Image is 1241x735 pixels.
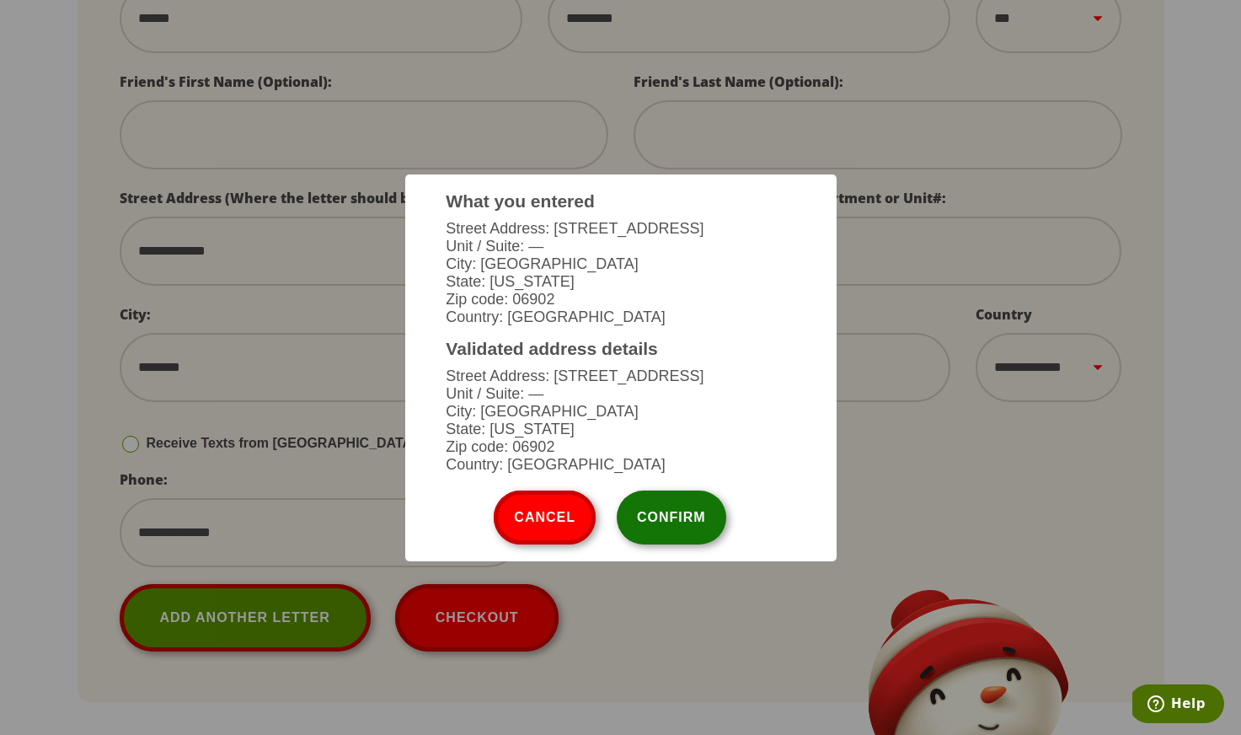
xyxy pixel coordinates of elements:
li: Zip code: 06902 [446,291,794,308]
li: Unit / Suite: — [446,238,794,255]
li: Zip code: 06902 [446,438,794,456]
li: Unit / Suite: — [446,385,794,403]
iframe: Opens a widget where you can find more information [1132,684,1224,727]
li: Country: [GEOGRAPHIC_DATA] [446,456,794,474]
li: Street Address: [STREET_ADDRESS] [446,220,794,238]
li: City: [GEOGRAPHIC_DATA] [446,403,794,421]
li: City: [GEOGRAPHIC_DATA] [446,255,794,273]
h3: What you entered [446,191,794,212]
li: Street Address: [STREET_ADDRESS] [446,367,794,385]
li: State: [US_STATE] [446,273,794,291]
button: Cancel [494,491,596,545]
li: Country: [GEOGRAPHIC_DATA] [446,308,794,326]
h3: Validated address details [446,339,794,359]
li: State: [US_STATE] [446,421,794,438]
button: Confirm [617,491,726,545]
